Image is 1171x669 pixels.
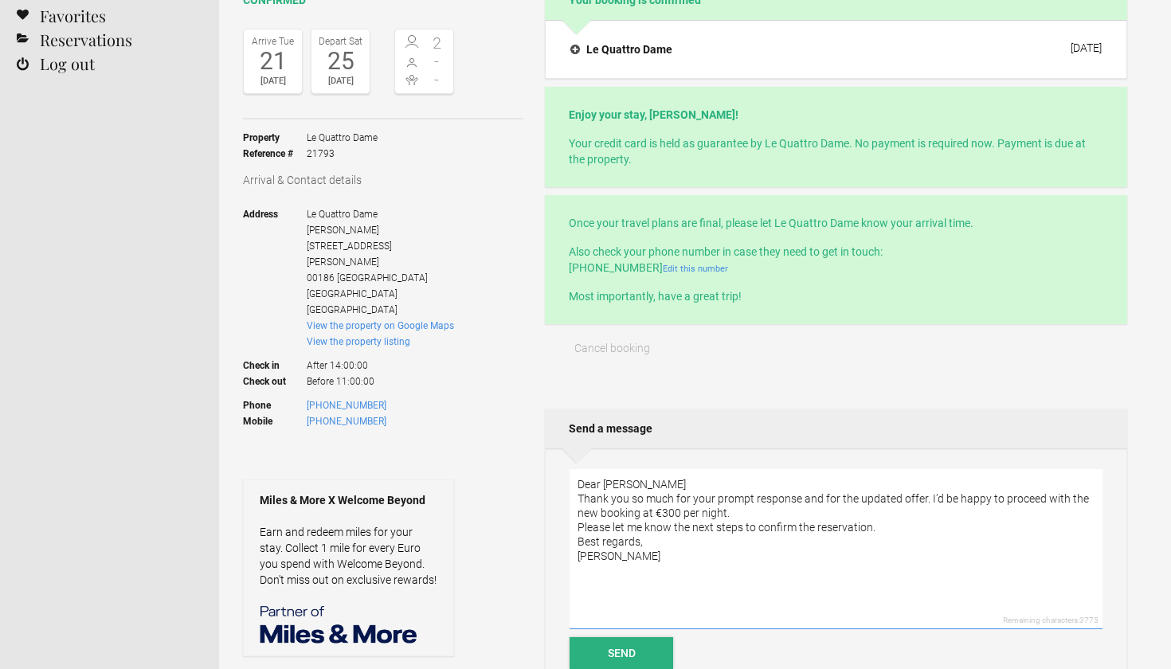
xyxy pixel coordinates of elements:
strong: Miles & More X Welcome Beyond [260,492,437,508]
button: Send [570,637,673,669]
div: [DATE] [1071,41,1102,54]
div: 21 [248,49,298,73]
a: [PHONE_NUMBER] [307,400,386,411]
span: After 14:00:00 [307,350,454,374]
a: View the property on Google Maps [307,320,454,331]
a: Edit this number [663,264,728,274]
span: - [425,53,450,69]
a: View the property listing [307,336,410,347]
strong: Enjoy your stay, [PERSON_NAME]! [569,108,738,121]
div: [DATE] [248,73,298,89]
span: Before 11:00:00 [307,374,454,389]
a: [PHONE_NUMBER] [307,416,386,427]
span: 2 [425,35,450,51]
span: - [425,72,450,88]
span: [PERSON_NAME][STREET_ADDRESS][PERSON_NAME] [307,225,392,268]
strong: Check out [243,374,307,389]
div: Depart Sat [315,33,366,49]
div: 25 [315,49,366,73]
h4: Le Quattro Dame [570,41,672,57]
p: Your credit card is held as guarantee by Le Quattro Dame. No payment is required now. Payment is ... [569,135,1103,167]
button: Le Quattro Dame [DATE] [558,33,1114,66]
strong: Address [243,206,307,318]
strong: Property [243,130,307,146]
span: [GEOGRAPHIC_DATA] [307,304,398,315]
span: 21793 [307,146,378,162]
img: Miles & More [260,604,419,644]
span: [GEOGRAPHIC_DATA] [337,272,428,284]
strong: Phone [243,397,307,413]
h2: Send a message [545,409,1127,448]
a: Earn and redeem miles for your stay. Collect 1 mile for every Euro you spend with Welcome Beyond.... [260,526,437,586]
p: Most importantly, have a great trip! [569,288,1103,304]
div: Arrive Tue [248,33,298,49]
p: Once your travel plans are final, please let Le Quattro Dame know your arrival time. [569,215,1103,231]
span: Le Quattro Dame [307,130,378,146]
strong: Check in [243,350,307,374]
span: Le Quattro Dame [307,209,378,220]
strong: Reference # [243,146,307,162]
p: Also check your phone number in case they need to get in touch: [PHONE_NUMBER] [569,244,1103,276]
span: [GEOGRAPHIC_DATA] [307,288,398,299]
div: [DATE] [315,73,366,89]
strong: Mobile [243,413,307,429]
span: Cancel booking [574,342,650,354]
span: 00186 [307,272,335,284]
h3: Arrival & Contact details [243,172,523,188]
button: Cancel booking [545,332,679,364]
